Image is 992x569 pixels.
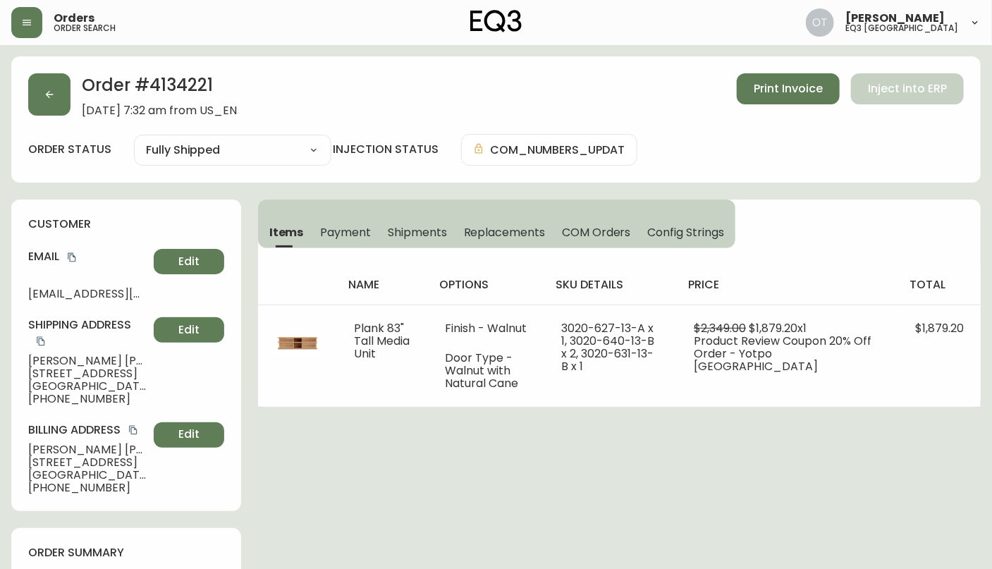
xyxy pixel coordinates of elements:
[845,13,945,24] span: [PERSON_NAME]
[28,545,224,561] h4: order summary
[275,322,320,367] img: 3020-627-MC-400-1-cl6p4j6ai3qce0134usizqb13.jpg
[28,469,148,482] span: [GEOGRAPHIC_DATA] , NY , 11211 , US
[694,333,871,374] span: Product Review Coupon 20% Off Order - Yotpo [GEOGRAPHIC_DATA]
[464,225,545,240] span: Replacements
[28,216,224,232] h4: customer
[34,334,48,348] button: copy
[28,288,148,300] span: [EMAIL_ADDRESS][DOMAIN_NAME]
[388,225,447,240] span: Shipments
[154,249,224,274] button: Edit
[126,423,140,437] button: copy
[562,225,631,240] span: COM Orders
[178,322,200,338] span: Edit
[915,320,964,336] span: $1,879.20
[28,482,148,494] span: [PHONE_NUMBER]
[54,13,94,24] span: Orders
[28,422,148,438] h4: Billing Address
[910,277,969,293] h4: total
[694,320,746,336] span: $2,349.00
[556,277,666,293] h4: sku details
[348,277,417,293] h4: name
[28,317,148,349] h4: Shipping Address
[845,24,958,32] h5: eq3 [GEOGRAPHIC_DATA]
[28,456,148,469] span: [STREET_ADDRESS]
[28,380,148,393] span: [GEOGRAPHIC_DATA] , NY , 11211 , US
[333,142,439,157] h4: injection status
[445,352,527,390] li: Door Type - Walnut with Natural Cane
[806,8,834,37] img: 5d4d18d254ded55077432b49c4cb2919
[648,225,724,240] span: Config Strings
[28,355,148,367] span: [PERSON_NAME] [PERSON_NAME]
[754,81,823,97] span: Print Invoice
[269,225,304,240] span: Items
[28,367,148,380] span: [STREET_ADDRESS]
[737,73,840,104] button: Print Invoice
[82,73,237,104] h2: Order # 4134221
[561,320,654,374] span: 3020-627-13-A x 1, 3020-640-13-B x 2, 3020-631-13-B x 1
[154,422,224,448] button: Edit
[439,277,533,293] h4: options
[445,322,527,335] li: Finish - Walnut
[688,277,887,293] h4: price
[65,250,79,264] button: copy
[154,317,224,343] button: Edit
[178,427,200,442] span: Edit
[82,104,237,117] span: [DATE] 7:32 am from US_EN
[54,24,116,32] h5: order search
[354,320,410,362] span: Plank 83" Tall Media Unit
[28,393,148,405] span: [PHONE_NUMBER]
[470,10,522,32] img: logo
[749,320,807,336] span: $1,879.20 x 1
[28,443,148,456] span: [PERSON_NAME] [PERSON_NAME]
[321,225,372,240] span: Payment
[28,249,148,264] h4: Email
[28,142,111,157] label: order status
[178,254,200,269] span: Edit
